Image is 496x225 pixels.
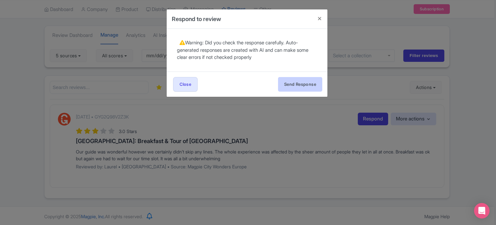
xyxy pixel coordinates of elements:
div: Warning: Did you check the response carefully. Auto-generated responses are created with AI and c... [177,39,317,61]
h4: Respond to review [172,15,221,23]
button: Send Response [278,77,322,92]
div: Open Intercom Messenger [474,203,490,219]
button: Close [312,9,327,28]
a: Close [173,77,198,92]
